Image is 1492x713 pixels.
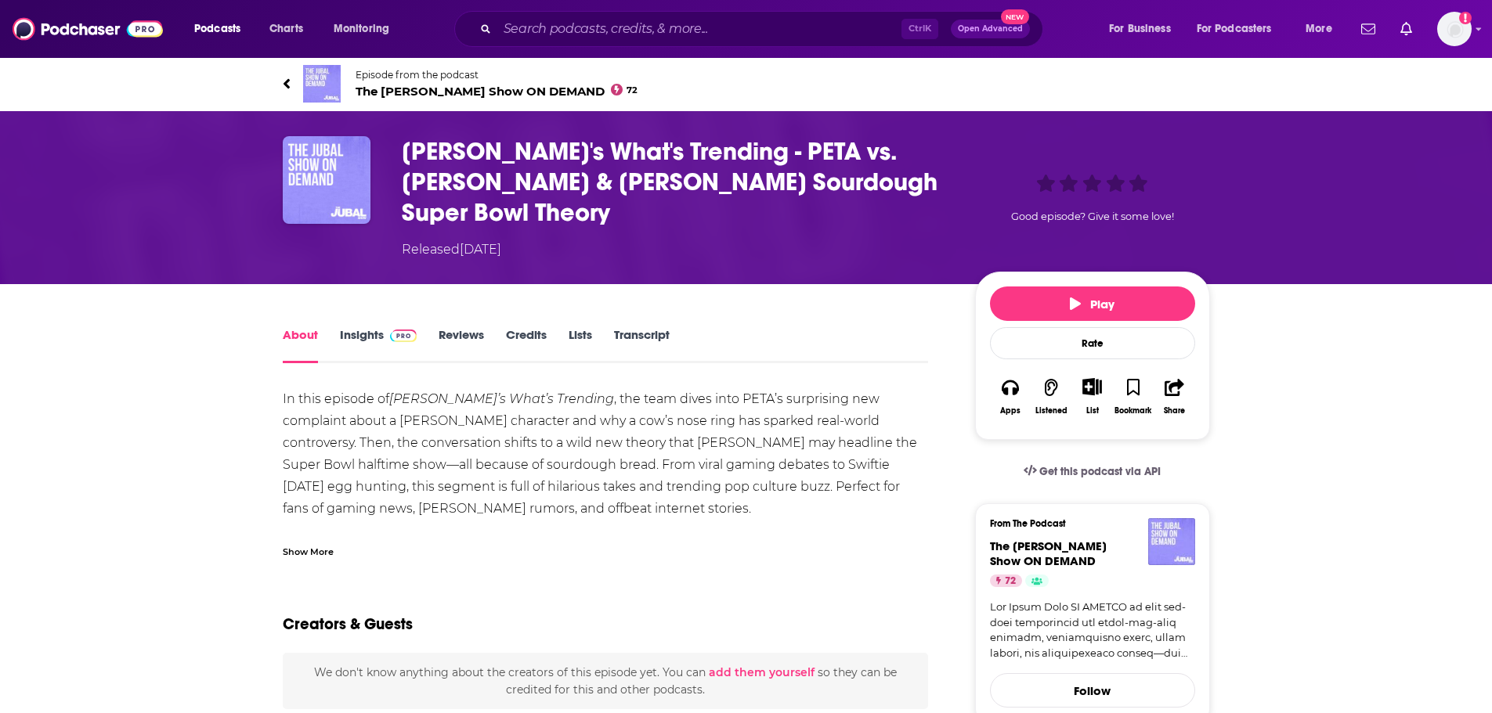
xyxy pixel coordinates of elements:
a: Credits [506,327,547,363]
button: Play [990,286,1195,321]
button: open menu [323,16,410,41]
span: Get this podcast via API [1039,465,1161,478]
button: Share [1154,368,1194,425]
span: More [1306,18,1332,40]
a: Show notifications dropdown [1355,16,1382,42]
button: Show More Button [1076,378,1108,395]
span: For Business [1109,18,1171,40]
div: Show More ButtonList [1071,368,1112,425]
span: For Podcasters [1197,18,1272,40]
a: The Jubal Show ON DEMAND [990,538,1107,568]
span: Charts [269,18,303,40]
h2: Creators & Guests [283,614,413,634]
a: The Jubal Show ON DEMANDEpisode from the podcastThe [PERSON_NAME] Show ON DEMAND72 [283,65,1210,103]
svg: Add a profile image [1459,12,1472,24]
span: Open Advanced [958,25,1023,33]
button: open menu [1295,16,1352,41]
span: Monitoring [334,18,389,40]
img: The Jubal Show ON DEMAND [303,65,341,103]
span: Episode from the podcast [356,69,638,81]
img: Nina's What's Trending - PETA vs. Mario Kart & Taylor Swift’s Sourdough Super Bowl Theory [283,136,370,224]
a: About [283,327,318,363]
span: New [1001,9,1029,24]
div: Share [1164,406,1185,416]
a: Lor Ipsum Dolo SI AMETCO ad elit sed-doei temporincid utl etdol-mag-aliq enimadm, veniamquisno ex... [990,600,1195,661]
div: List [1086,405,1099,416]
a: Show notifications dropdown [1394,16,1418,42]
span: 72 [1005,574,1016,589]
a: Transcript [614,327,670,363]
span: Ctrl K [901,19,938,39]
button: open menu [183,16,261,41]
img: Podchaser - Follow, Share and Rate Podcasts [13,14,163,44]
a: Reviews [439,327,484,363]
div: Listened [1035,406,1068,416]
span: Play [1070,297,1114,311]
span: The [PERSON_NAME] Show ON DEMAND [356,84,638,99]
a: InsightsPodchaser Pro [340,327,417,363]
button: Show profile menu [1437,12,1472,46]
span: Good episode? Give it some love! [1011,211,1174,222]
button: Bookmark [1113,368,1154,425]
button: Listened [1031,368,1071,425]
span: 72 [627,87,638,94]
button: open menu [1098,16,1190,41]
input: Search podcasts, credits, & more... [497,16,901,41]
button: Follow [990,673,1195,708]
img: User Profile [1437,12,1472,46]
h3: From The Podcast [990,518,1183,529]
img: Podchaser Pro [390,329,417,342]
span: The [PERSON_NAME] Show ON DEMAND [990,538,1107,568]
a: Get this podcast via API [1011,452,1174,491]
button: open menu [1187,16,1295,41]
span: Logged in as WesBurdett [1437,12,1472,46]
a: 72 [990,574,1022,587]
a: Charts [259,16,312,41]
span: Podcasts [194,18,240,40]
em: [PERSON_NAME]’s What’s Trending [389,391,614,406]
div: Rate [990,327,1195,359]
div: Search podcasts, credits, & more... [469,11,1058,47]
button: add them yourself [709,666,815,679]
div: Apps [1000,406,1021,416]
h1: Nina's What's Trending - PETA vs. Mario Kart & Taylor Swift’s Sourdough Super Bowl Theory [402,136,950,228]
img: The Jubal Show ON DEMAND [1148,518,1195,565]
span: We don't know anything about the creators of this episode yet . You can so they can be credited f... [314,665,897,697]
div: Released [DATE] [402,240,501,259]
button: Open AdvancedNew [951,20,1030,38]
a: Lists [569,327,592,363]
div: Bookmark [1114,406,1151,416]
button: Apps [990,368,1031,425]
